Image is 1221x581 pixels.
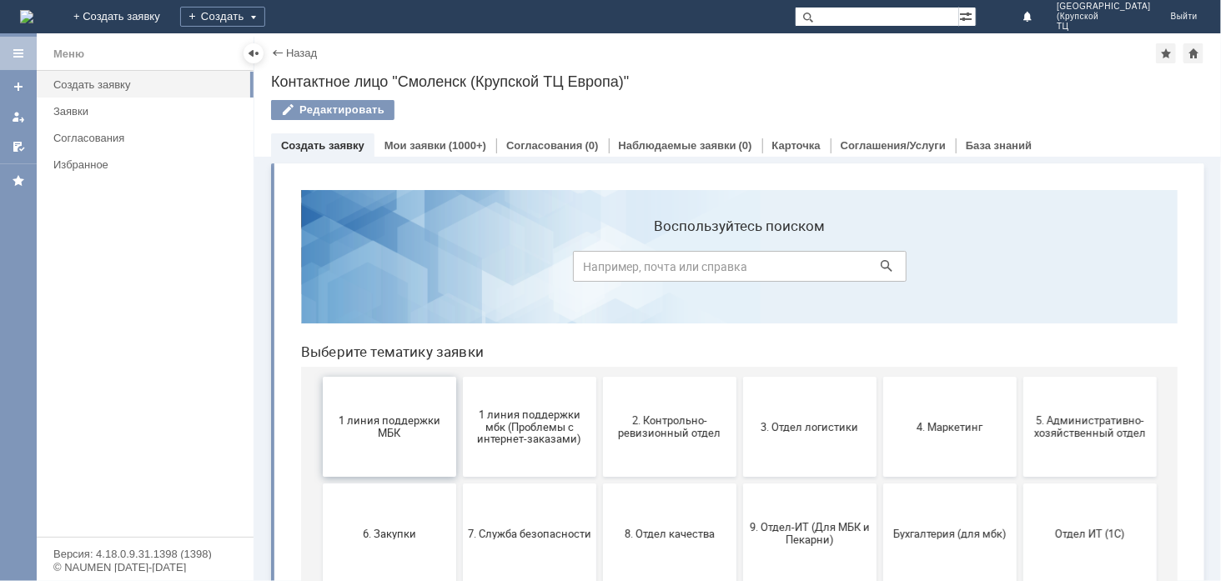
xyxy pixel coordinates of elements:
[741,238,864,263] span: 5. Административно-хозяйственный отдел
[320,457,444,469] span: Финансовый отдел
[285,41,619,58] label: Воспользуйтесь поиском
[53,158,225,171] div: Избранное
[271,73,1204,90] div: Контактное лицо "Смоленск (Крупской ТЦ Европа)"
[320,238,444,263] span: 2. Контрольно-ревизионный отдел
[959,8,976,23] span: Расширенный поиск
[35,200,168,300] button: 1 линия поддержки МБК
[285,74,619,105] input: Например, почта или справка
[35,413,168,513] button: Отдел-ИТ (Битрикс24 и CRM)
[53,562,237,573] div: © NAUMEN [DATE]-[DATE]
[741,444,864,482] span: [PERSON_NAME]. Услуги ИТ для МБК (оформляет L1)
[5,73,32,100] a: Создать заявку
[1156,43,1176,63] div: Добавить в избранное
[180,7,265,27] div: Создать
[1057,22,1151,32] span: ТЦ
[47,98,250,124] a: Заявки
[53,132,244,144] div: Согласования
[315,307,449,407] button: 8. Отдел качества
[20,10,33,23] a: Перейти на домашнюю страницу
[35,307,168,407] button: 6. Закупки
[40,350,163,363] span: 6. Закупки
[966,139,1032,152] a: База знаний
[286,47,317,59] a: Назад
[600,451,724,476] span: Это соглашение не активно!
[455,200,589,300] button: 3. Отдел логистики
[40,563,163,576] span: не актуален
[739,139,752,152] div: (0)
[315,200,449,300] button: 2. Контрольно-ревизионный отдел
[180,350,304,363] span: 7. Служба безопасности
[1057,12,1151,22] span: (Крупской
[595,200,729,300] button: 4. Маркетинг
[736,200,869,300] button: 5. Административно-хозяйственный отдел
[841,139,946,152] a: Соглашения/Услуги
[619,139,736,152] a: Наблюдаемые заявки
[600,243,724,256] span: 4. Маркетинг
[53,548,237,559] div: Версия: 4.18.0.9.31.1398 (1398)
[5,133,32,160] a: Мои согласования
[455,413,589,513] button: Франчайзинг
[180,457,304,469] span: Отдел-ИТ (Офис)
[455,307,589,407] button: 9. Отдел-ИТ (Для МБК и Пекарни)
[736,307,869,407] button: Отдел ИТ (1С)
[595,413,729,513] button: Это соглашение не активно!
[53,44,84,64] div: Меню
[13,167,890,183] header: Выберите тематику заявки
[175,200,309,300] button: 1 линия поддержки мбк (Проблемы с интернет-заказами)
[175,307,309,407] button: 7. Служба безопасности
[1183,43,1203,63] div: Сделать домашней страницей
[180,231,304,268] span: 1 линия поддержки мбк (Проблемы с интернет-заказами)
[40,451,163,476] span: Отдел-ИТ (Битрикс24 и CRM)
[53,78,244,91] div: Создать заявку
[20,10,33,23] img: logo
[281,139,364,152] a: Создать заявку
[460,344,584,369] span: 9. Отдел-ИТ (Для МБК и Пекарни)
[315,413,449,513] button: Финансовый отдел
[47,125,250,151] a: Согласования
[5,103,32,130] a: Мои заявки
[1057,2,1151,12] span: [GEOGRAPHIC_DATA]
[244,43,264,63] div: Скрыть меню
[384,139,446,152] a: Мои заявки
[506,139,583,152] a: Согласования
[460,457,584,469] span: Франчайзинг
[460,243,584,256] span: 3. Отдел логистики
[736,413,869,513] button: [PERSON_NAME]. Услуги ИТ для МБК (оформляет L1)
[47,72,250,98] a: Создать заявку
[320,350,444,363] span: 8. Отдел качества
[175,413,309,513] button: Отдел-ИТ (Офис)
[449,139,486,152] div: (1000+)
[53,105,244,118] div: Заявки
[741,350,864,363] span: Отдел ИТ (1С)
[585,139,599,152] div: (0)
[600,350,724,363] span: Бухгалтерия (для мбк)
[772,139,821,152] a: Карточка
[40,238,163,263] span: 1 линия поддержки МБК
[595,307,729,407] button: Бухгалтерия (для мбк)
